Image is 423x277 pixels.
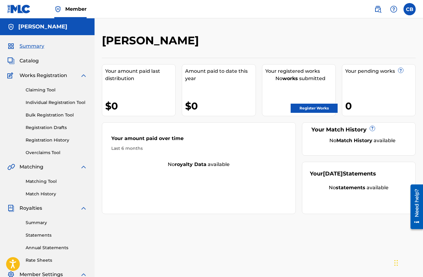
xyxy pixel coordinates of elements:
[26,99,87,106] a: Individual Registration Tool
[372,3,384,15] a: Public Search
[265,75,335,82] div: No submitted
[111,145,286,152] div: Last 6 months
[7,57,15,65] img: Catalog
[282,76,298,81] strong: works
[370,126,375,131] span: ?
[398,68,403,73] span: ?
[390,6,397,13] img: help
[403,3,416,15] div: User Menu
[26,220,87,226] a: Summary
[317,137,408,144] div: No available
[26,245,87,251] a: Annual Statements
[336,138,372,143] strong: Match History
[26,191,87,197] a: Match History
[65,6,87,13] span: Member
[111,135,286,145] div: Your amount paid over time
[310,170,376,178] div: Your Statements
[7,163,15,171] img: Matching
[336,185,365,190] strong: statements
[18,23,67,30] h5: Camden Bonsu-Stewart
[80,163,87,171] img: expand
[80,205,87,212] img: expand
[20,57,39,65] span: Catalog
[54,6,62,13] img: Top Rightsholder
[26,137,87,143] a: Registration History
[291,104,338,113] a: Register Works
[7,42,15,50] img: Summary
[7,42,44,50] a: SummarySummary
[185,68,255,82] div: Amount paid to date this year
[7,72,15,79] img: Works Registration
[310,184,408,191] div: No available
[7,205,15,212] img: Royalties
[345,99,415,113] div: 0
[26,257,87,264] a: Rate Sheets
[7,57,39,65] a: CatalogCatalog
[394,254,398,272] div: Drag
[26,150,87,156] a: Overclaims Tool
[26,87,87,93] a: Claiming Tool
[393,248,423,277] iframe: Chat Widget
[7,5,31,13] img: MLC Logo
[7,23,15,31] img: Accounts
[26,232,87,238] a: Statements
[406,182,423,231] iframe: Resource Center
[26,178,87,185] a: Matching Tool
[310,126,408,134] div: Your Match History
[105,68,175,82] div: Your amount paid last distribution
[20,72,67,79] span: Works Registration
[374,6,382,13] img: search
[102,34,202,47] h2: [PERSON_NAME]
[265,68,335,75] div: Your registered works
[20,42,44,50] span: Summary
[20,205,42,212] span: Royalties
[345,68,415,75] div: Your pending works
[102,161,296,168] div: No available
[323,170,343,177] span: [DATE]
[105,99,175,113] div: $0
[388,3,400,15] div: Help
[26,124,87,131] a: Registration Drafts
[80,72,87,79] img: expand
[26,112,87,118] a: Bulk Registration Tool
[20,163,43,171] span: Matching
[175,161,206,167] strong: royalty data
[185,99,255,113] div: $0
